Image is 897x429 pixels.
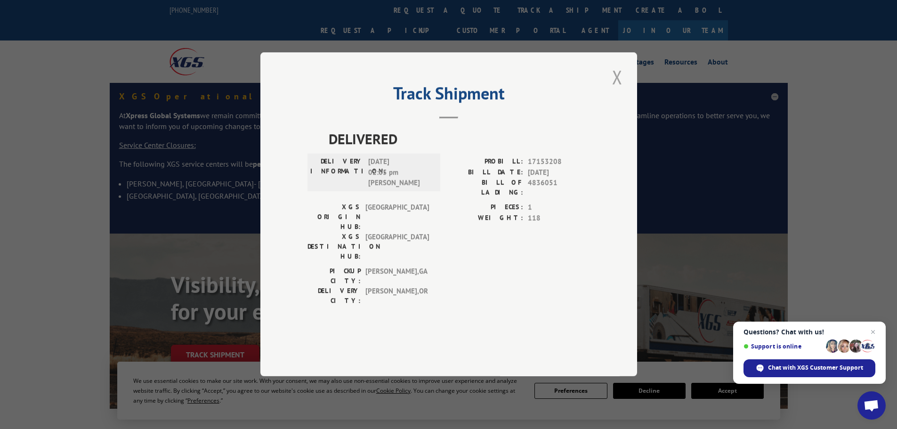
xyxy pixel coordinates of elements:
label: PICKUP CITY: [307,267,361,286]
span: DELIVERED [329,129,590,150]
span: [GEOGRAPHIC_DATA] [365,232,429,262]
h2: Track Shipment [307,87,590,105]
span: 1 [528,202,590,213]
label: BILL DATE: [449,167,523,178]
label: DELIVERY INFORMATION: [310,157,364,189]
span: 4836051 [528,178,590,198]
span: [DATE] [528,167,590,178]
label: PROBILL: [449,157,523,168]
label: XGS ORIGIN HUB: [307,202,361,232]
span: Questions? Chat with us! [743,328,875,336]
span: Chat with XGS Customer Support [768,364,863,372]
span: [PERSON_NAME] , OR [365,286,429,306]
label: DELIVERY CITY: [307,286,361,306]
span: [DATE] 02:05 pm [PERSON_NAME] [368,157,432,189]
label: XGS DESTINATION HUB: [307,232,361,262]
span: [PERSON_NAME] , GA [365,267,429,286]
label: WEIGHT: [449,213,523,224]
span: Support is online [743,343,823,350]
label: PIECES: [449,202,523,213]
button: Close modal [609,64,625,90]
label: BILL OF LADING: [449,178,523,198]
span: 17153208 [528,157,590,168]
span: Chat with XGS Customer Support [743,359,875,377]
span: 118 [528,213,590,224]
span: [GEOGRAPHIC_DATA] [365,202,429,232]
a: Open chat [857,391,886,420]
